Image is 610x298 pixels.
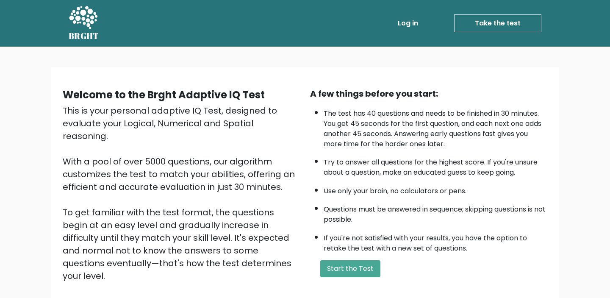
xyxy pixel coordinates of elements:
button: Start the Test [320,260,380,277]
h5: BRGHT [69,31,99,41]
li: The test has 40 questions and needs to be finished in 30 minutes. You get 45 seconds for the firs... [324,104,547,149]
a: Take the test [454,14,541,32]
div: A few things before you start: [310,87,547,100]
b: Welcome to the Brght Adaptive IQ Test [63,88,265,102]
li: Use only your brain, no calculators or pens. [324,182,547,196]
a: BRGHT [69,3,99,43]
li: Try to answer all questions for the highest score. If you're unsure about a question, make an edu... [324,153,547,178]
li: If you're not satisfied with your results, you have the option to retake the test with a new set ... [324,229,547,253]
a: Log in [394,15,421,32]
li: Questions must be answered in sequence; skipping questions is not possible. [324,200,547,225]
